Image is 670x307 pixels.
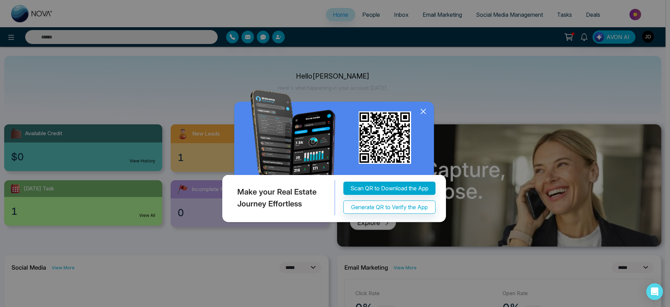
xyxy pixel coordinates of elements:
button: Generate QR to Verify the App [343,200,435,214]
img: qr_for_download_app.png [359,111,411,164]
div: Open Intercom Messenger [646,283,663,300]
img: QRModal [221,90,449,226]
div: Make your Real Estate Journey Effortless [221,180,335,215]
button: Scan QR to Download the App [343,182,435,195]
